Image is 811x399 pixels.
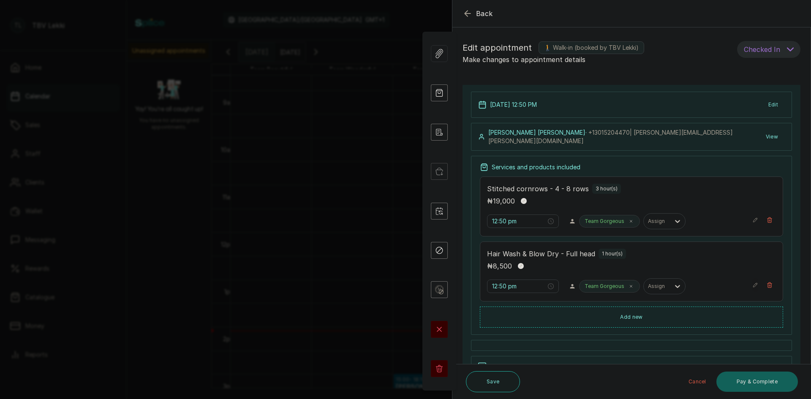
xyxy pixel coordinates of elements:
p: Make changes to appointment details [463,54,734,65]
button: Back [463,8,493,19]
p: ₦ [757,361,785,372]
p: ₦ [487,261,512,271]
p: 1 hour(s) [602,250,623,257]
span: Checked In [744,44,780,54]
span: Back [476,8,493,19]
label: 🚶 Walk-in (booked by TBV Lekki) [539,41,644,54]
span: 19,000 [493,197,515,205]
p: Hair Wash & Blow Dry - Full head [487,249,595,259]
p: Team Gorgeous [585,283,624,290]
button: View [759,129,785,144]
p: Team Gorgeous [585,218,624,225]
p: Subtotal [490,361,518,372]
button: Pay & Complete [716,372,798,392]
p: [DATE] 12:50 PM [490,100,537,109]
button: Add new [480,307,783,328]
span: +1 3015204470 | [PERSON_NAME][EMAIL_ADDRESS][PERSON_NAME][DOMAIN_NAME] [488,129,733,144]
input: Select time [492,282,546,291]
p: 3 hour(s) [596,185,618,192]
button: Save [466,371,520,392]
p: Services and products included [492,163,580,171]
p: [PERSON_NAME] [PERSON_NAME] · [488,128,759,145]
button: Edit [762,97,785,112]
button: Checked In [737,41,800,58]
input: Select time [492,217,546,226]
span: 27,500 [763,362,785,371]
span: 8,500 [493,262,512,270]
span: Edit appointment [463,41,532,54]
p: ₦ [487,196,515,206]
button: Cancel [682,372,713,392]
p: Stitched cornrows - 4 - 8 rows [487,184,589,194]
